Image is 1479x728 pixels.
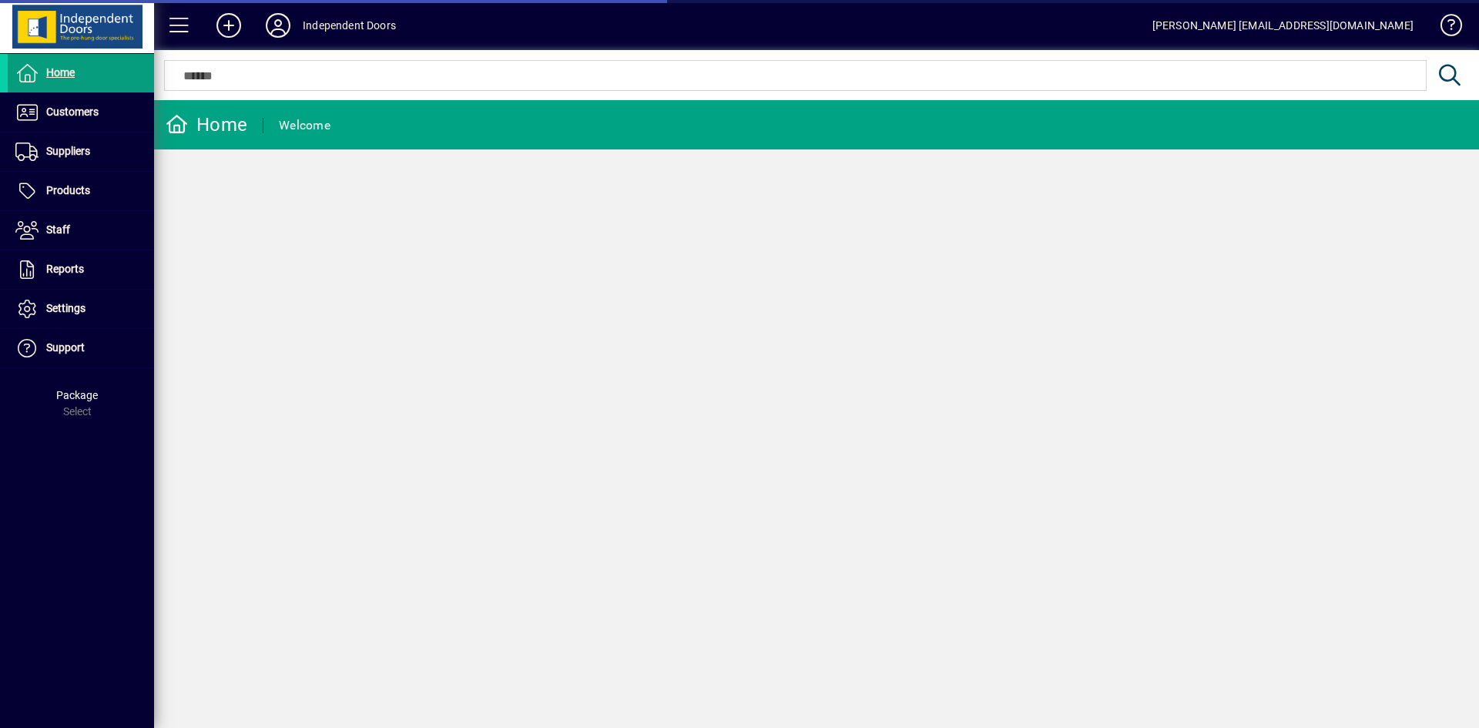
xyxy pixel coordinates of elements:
[46,66,75,79] span: Home
[46,106,99,118] span: Customers
[1152,13,1414,38] div: [PERSON_NAME] [EMAIL_ADDRESS][DOMAIN_NAME]
[8,133,154,171] a: Suppliers
[204,12,253,39] button: Add
[279,113,330,138] div: Welcome
[8,211,154,250] a: Staff
[253,12,303,39] button: Profile
[8,93,154,132] a: Customers
[8,290,154,328] a: Settings
[46,184,90,196] span: Products
[8,250,154,289] a: Reports
[46,145,90,157] span: Suppliers
[46,263,84,275] span: Reports
[8,172,154,210] a: Products
[303,13,396,38] div: Independent Doors
[46,302,86,314] span: Settings
[1429,3,1460,53] a: Knowledge Base
[166,112,247,137] div: Home
[56,389,98,401] span: Package
[46,223,70,236] span: Staff
[8,329,154,367] a: Support
[46,341,85,354] span: Support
